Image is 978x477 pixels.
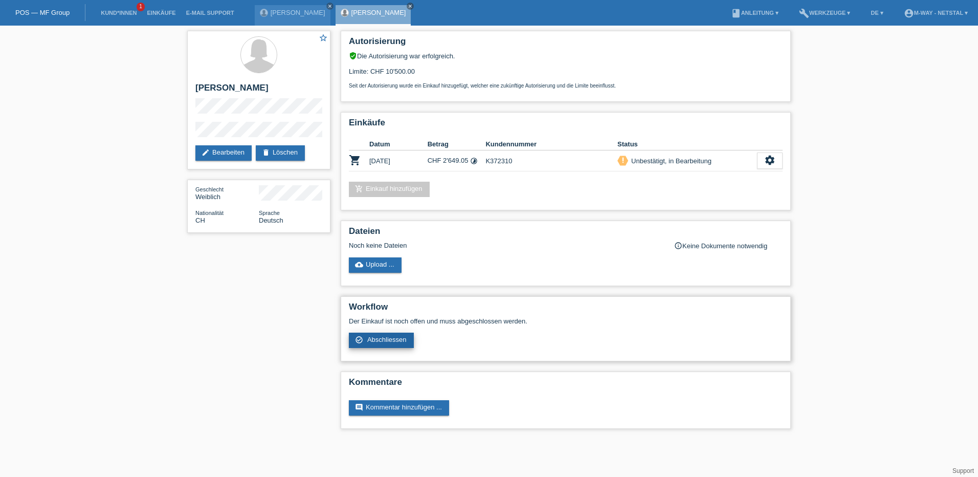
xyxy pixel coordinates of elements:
div: Noch keine Dateien [349,242,661,249]
span: Nationalität [195,210,224,216]
i: edit [202,148,210,157]
a: buildWerkzeuge ▾ [794,10,856,16]
span: Sprache [259,210,280,216]
h2: Einkäufe [349,118,783,133]
i: Fixe Raten (24 Raten) [470,157,478,165]
a: cloud_uploadUpload ... [349,257,402,273]
th: Kundennummer [485,138,617,150]
a: [PERSON_NAME] [351,9,406,16]
span: Deutsch [259,216,283,224]
a: Kund*innen [96,10,142,16]
div: Weiblich [195,185,259,201]
a: close [407,3,414,10]
td: K372310 [485,150,617,171]
i: comment [355,403,363,411]
a: bookAnleitung ▾ [726,10,784,16]
td: [DATE] [369,150,428,171]
span: 1 [137,3,145,11]
i: info_outline [674,242,682,250]
a: deleteLöschen [256,145,305,161]
span: Geschlecht [195,186,224,192]
i: book [731,8,741,18]
td: CHF 2'649.05 [428,150,486,171]
div: Unbestätigt, in Bearbeitung [628,156,712,166]
h2: Workflow [349,302,783,317]
a: check_circle_outline Abschliessen [349,333,414,348]
i: verified_user [349,52,357,60]
i: add_shopping_cart [355,185,363,193]
p: Seit der Autorisierung wurde ein Einkauf hinzugefügt, welcher eine zukünftige Autorisierung und d... [349,83,783,89]
a: commentKommentar hinzufügen ... [349,400,449,416]
a: add_shopping_cartEinkauf hinzufügen [349,182,430,197]
h2: Dateien [349,226,783,242]
i: close [408,4,413,9]
i: cloud_upload [355,261,363,269]
p: Der Einkauf ist noch offen und muss abgeschlossen werden. [349,317,783,325]
h2: [PERSON_NAME] [195,83,322,98]
a: E-Mail Support [181,10,239,16]
i: priority_high [619,157,627,164]
a: editBearbeiten [195,145,252,161]
a: close [326,3,334,10]
h2: Kommentare [349,377,783,393]
div: Die Autorisierung war erfolgreich. [349,52,783,60]
i: settings [764,155,775,166]
th: Datum [369,138,428,150]
i: build [799,8,809,18]
i: close [327,4,332,9]
a: Support [952,467,974,474]
div: Limite: CHF 10'500.00 [349,60,783,89]
i: POSP00027105 [349,154,361,166]
i: star_border [319,33,328,42]
i: account_circle [904,8,914,18]
a: star_border [319,33,328,44]
a: DE ▾ [865,10,888,16]
a: [PERSON_NAME] [271,9,325,16]
span: Abschliessen [367,336,407,343]
a: account_circlem-way - Netstal ▾ [899,10,973,16]
i: check_circle_outline [355,336,363,344]
div: Keine Dokumente notwendig [674,242,783,250]
span: Schweiz [195,216,205,224]
th: Betrag [428,138,486,150]
a: POS — MF Group [15,9,70,16]
i: delete [262,148,270,157]
a: Einkäufe [142,10,181,16]
h2: Autorisierung [349,36,783,52]
th: Status [617,138,757,150]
